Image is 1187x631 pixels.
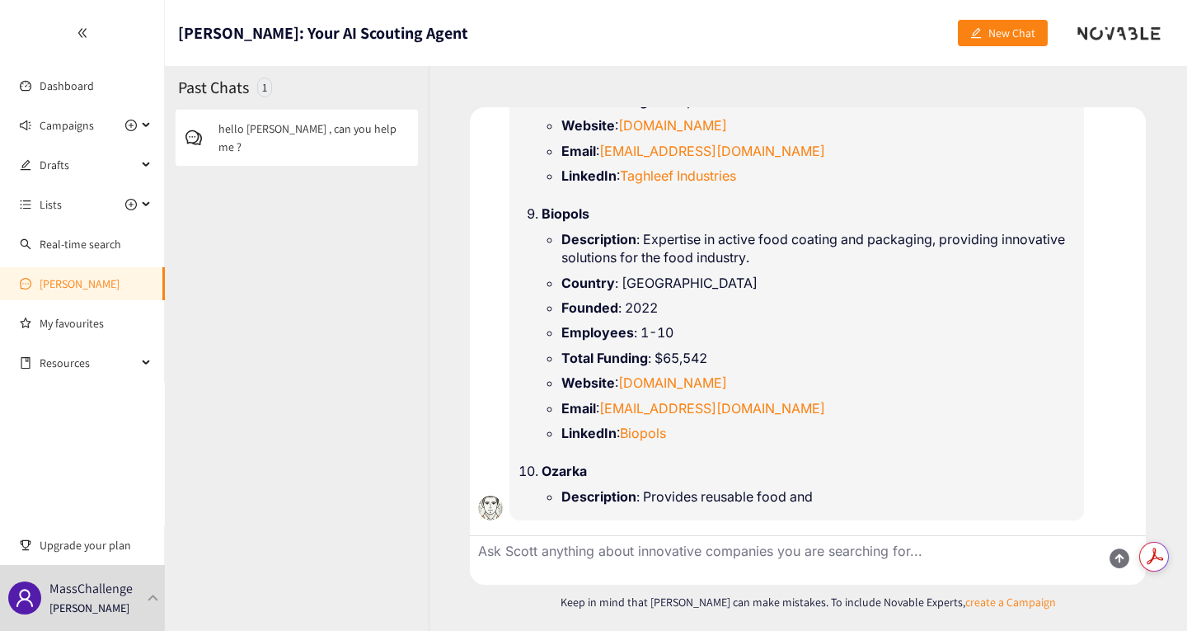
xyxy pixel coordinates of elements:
[599,143,825,159] a: [EMAIL_ADDRESS][DOMAIN_NAME]
[20,159,31,171] span: edit
[20,357,31,369] span: book
[561,116,1072,134] li: :
[561,275,615,291] strong: Country
[561,167,1072,185] li: :
[77,27,88,39] span: double-left
[40,307,152,340] a: My favourites
[561,230,1072,267] li: : Expertise in active food coating and packaging, providing innovative solutions for the food ind...
[599,400,825,417] a: [EMAIL_ADDRESS][DOMAIN_NAME]
[918,453,1187,631] iframe: Chat Widget
[218,120,408,156] p: hello [PERSON_NAME] , can you help me ?
[40,529,152,562] span: Upgrade your plan
[20,199,31,210] span: unordered-list
[470,593,1146,611] p: Keep in mind that [PERSON_NAME] can make mistakes. To include Novable Experts,
[470,107,1146,535] div: Chat conversation
[470,536,1088,585] textarea: Ask Scott anything about innovative companies you are searching for...
[561,274,1072,292] li: : [GEOGRAPHIC_DATA]
[618,117,727,134] a: [DOMAIN_NAME]
[620,167,736,184] a: Taghleef Industries
[561,299,618,316] strong: Founded
[40,148,137,181] span: Drafts
[561,374,1072,392] li: :
[561,487,1072,506] li: : Provides reusable food and
[15,588,35,608] span: user
[561,350,648,366] strong: Total Funding
[618,374,727,391] a: [DOMAIN_NAME]
[561,117,615,134] strong: Website
[561,324,634,341] strong: Employees
[620,425,666,441] a: Biopols
[40,78,94,93] a: Dashboard
[561,143,596,159] strong: Email
[561,425,617,441] strong: LinkedIn
[125,199,137,210] span: plus-circle
[542,205,589,222] strong: Biopols
[542,463,587,479] strong: Ozarka
[40,237,121,252] a: Real-time search
[561,349,1072,367] li: : $65,542
[125,120,137,131] span: plus-circle
[561,424,1072,442] li: :
[561,399,1072,417] li: :
[561,299,1072,317] li: : 2022
[20,120,31,131] span: sound
[257,78,272,97] div: 1
[40,346,137,379] span: Resources
[988,24,1035,42] span: New Chat
[561,488,636,505] strong: Description
[178,76,249,99] h2: Past Chats
[20,539,31,551] span: trophy
[561,374,615,391] strong: Website
[561,167,617,184] strong: LinkedIn
[49,578,133,599] p: MassChallenge
[49,599,129,617] p: [PERSON_NAME]
[561,400,596,417] strong: Email
[185,129,218,146] span: comment
[40,188,62,221] span: Lists
[40,276,120,291] a: [PERSON_NAME]
[40,109,94,142] span: Campaigns
[958,20,1048,46] button: editNew Chat
[561,323,1072,341] li: : 1-10
[970,27,982,40] span: edit
[561,142,1072,160] li: :
[561,231,636,247] strong: Description
[470,487,511,529] img: Scott.87bedd56a4696ef791cd.png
